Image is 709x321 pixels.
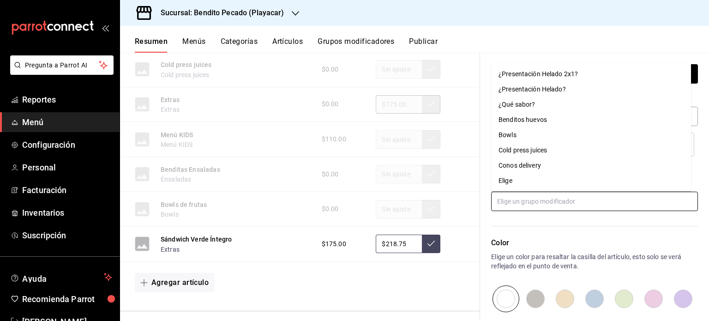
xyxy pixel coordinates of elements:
button: Publicar [409,37,438,53]
button: Sándwich Verde Íntegro [161,235,232,244]
div: Cold press juices [499,145,547,155]
span: Suscripción [22,229,112,242]
p: Elige un color para resaltar la casilla del artículo, esto solo se verá reflejado en el punto de ... [491,252,698,271]
button: Pregunta a Parrot AI [10,55,114,75]
div: Benditos huevos [499,115,547,125]
p: Color [491,237,698,248]
span: $175.00 [322,239,346,249]
input: Elige un grupo modificador [491,192,698,211]
span: Recomienda Parrot [22,293,112,305]
button: Agregar artículo [135,273,214,292]
span: Ayuda [22,272,100,283]
div: Elige [499,176,512,186]
span: Pregunta a Parrot AI [25,61,99,70]
button: Extras [161,245,180,254]
button: Grupos modificadores [318,37,394,53]
button: Categorías [221,37,258,53]
div: Conos delivery [499,161,541,170]
span: Personal [22,161,112,174]
div: navigation tabs [135,37,709,53]
input: Sin ajuste [376,235,422,253]
div: ¿Presentación Helado? [499,85,566,94]
button: Artículos [272,37,303,53]
span: Facturación [22,184,112,196]
div: Elige tu(s) sabor(es) [499,191,558,201]
div: Bowls [499,130,517,140]
div: ¿Qué sabor? [499,100,535,109]
h3: Sucursal: Bendito Pecado (Playacar) [153,7,284,18]
div: ¿Presentación Helado 2x1? [499,69,578,79]
button: open_drawer_menu [102,24,109,31]
span: Menú [22,116,112,128]
a: Pregunta a Parrot AI [6,67,114,77]
span: Inventarios [22,206,112,219]
span: Reportes [22,93,112,106]
button: Menús [182,37,205,53]
span: Configuración [22,139,112,151]
button: Resumen [135,37,168,53]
